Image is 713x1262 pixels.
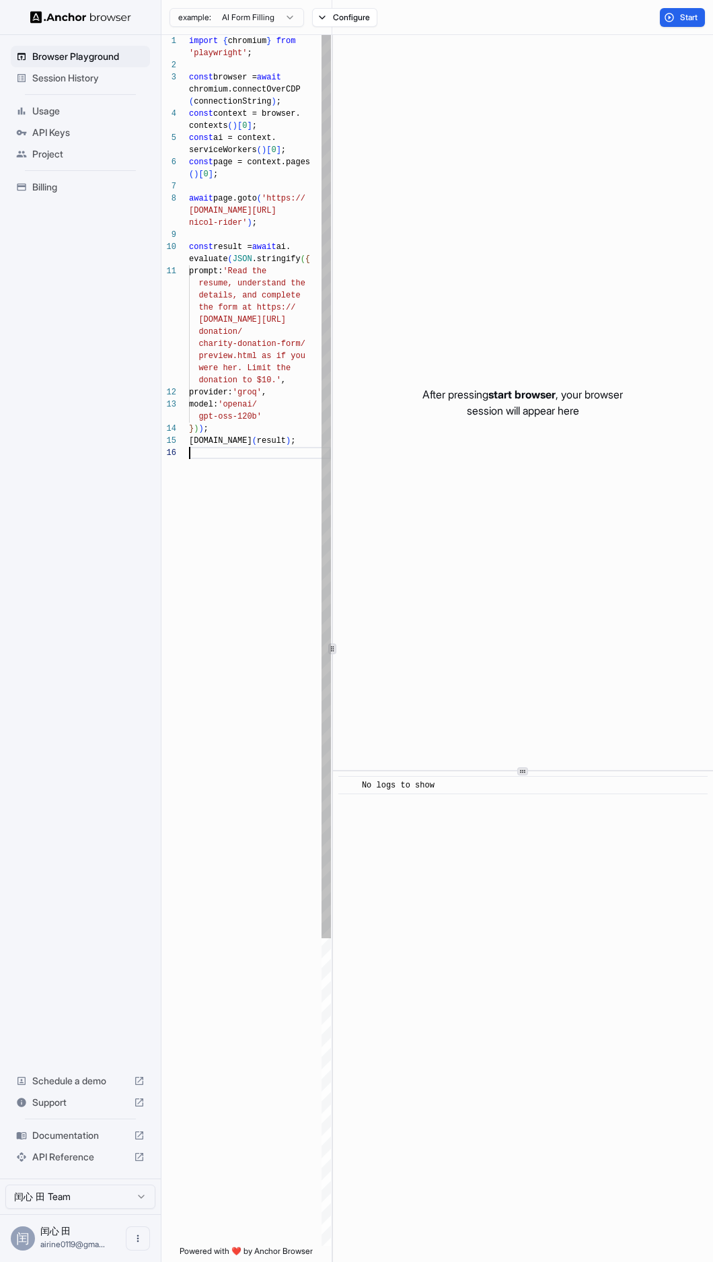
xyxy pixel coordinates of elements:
div: Session History [11,67,150,89]
button: Open menu [126,1226,150,1251]
span: Session History [32,71,145,85]
span: Browser Playground [32,50,145,63]
div: Project [11,143,150,165]
div: Documentation [11,1125,150,1146]
span: example: [178,12,211,23]
div: Support [11,1092,150,1113]
div: API Keys [11,122,150,143]
span: Documentation [32,1129,128,1142]
div: API Reference [11,1146,150,1168]
button: Start [660,8,705,27]
span: Start [680,12,699,23]
span: API Keys [32,126,145,139]
span: Support [32,1096,128,1109]
div: Browser Playground [11,46,150,67]
button: Configure [312,8,377,27]
div: 闰 [11,1226,35,1251]
span: Project [32,147,145,161]
div: Billing [11,176,150,198]
span: Billing [32,180,145,194]
img: Anchor Logo [30,11,131,24]
span: Schedule a demo [32,1074,128,1088]
span: 闰心 田 [40,1225,71,1236]
div: Schedule a demo [11,1070,150,1092]
div: Usage [11,100,150,122]
span: API Reference [32,1150,128,1164]
span: airine0119@gmail.com [40,1239,105,1249]
span: Usage [32,104,145,118]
